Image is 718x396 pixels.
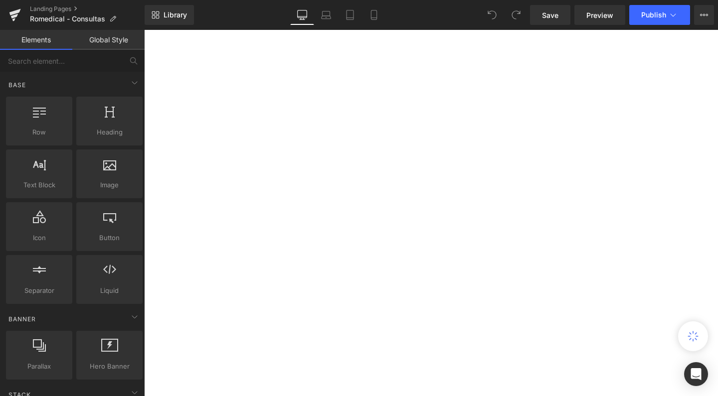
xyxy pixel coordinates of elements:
[79,180,140,190] span: Image
[694,5,714,25] button: More
[586,10,613,20] span: Preview
[9,180,69,190] span: Text Block
[542,10,558,20] span: Save
[338,5,362,25] a: Tablet
[629,5,690,25] button: Publish
[79,285,140,296] span: Liquid
[79,127,140,137] span: Heading
[314,5,338,25] a: Laptop
[574,5,625,25] a: Preview
[362,5,386,25] a: Mobile
[164,10,187,19] span: Library
[79,361,140,372] span: Hero Banner
[30,5,145,13] a: Landing Pages
[7,80,27,90] span: Base
[482,5,502,25] button: Undo
[72,30,145,50] a: Global Style
[641,11,666,19] span: Publish
[79,233,140,243] span: Button
[9,127,69,137] span: Row
[30,15,105,23] span: Romedical - Consultas
[9,233,69,243] span: Icon
[684,362,708,386] div: Open Intercom Messenger
[7,314,37,324] span: Banner
[9,285,69,296] span: Separator
[290,5,314,25] a: Desktop
[145,5,194,25] a: New Library
[9,361,69,372] span: Parallax
[506,5,526,25] button: Redo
